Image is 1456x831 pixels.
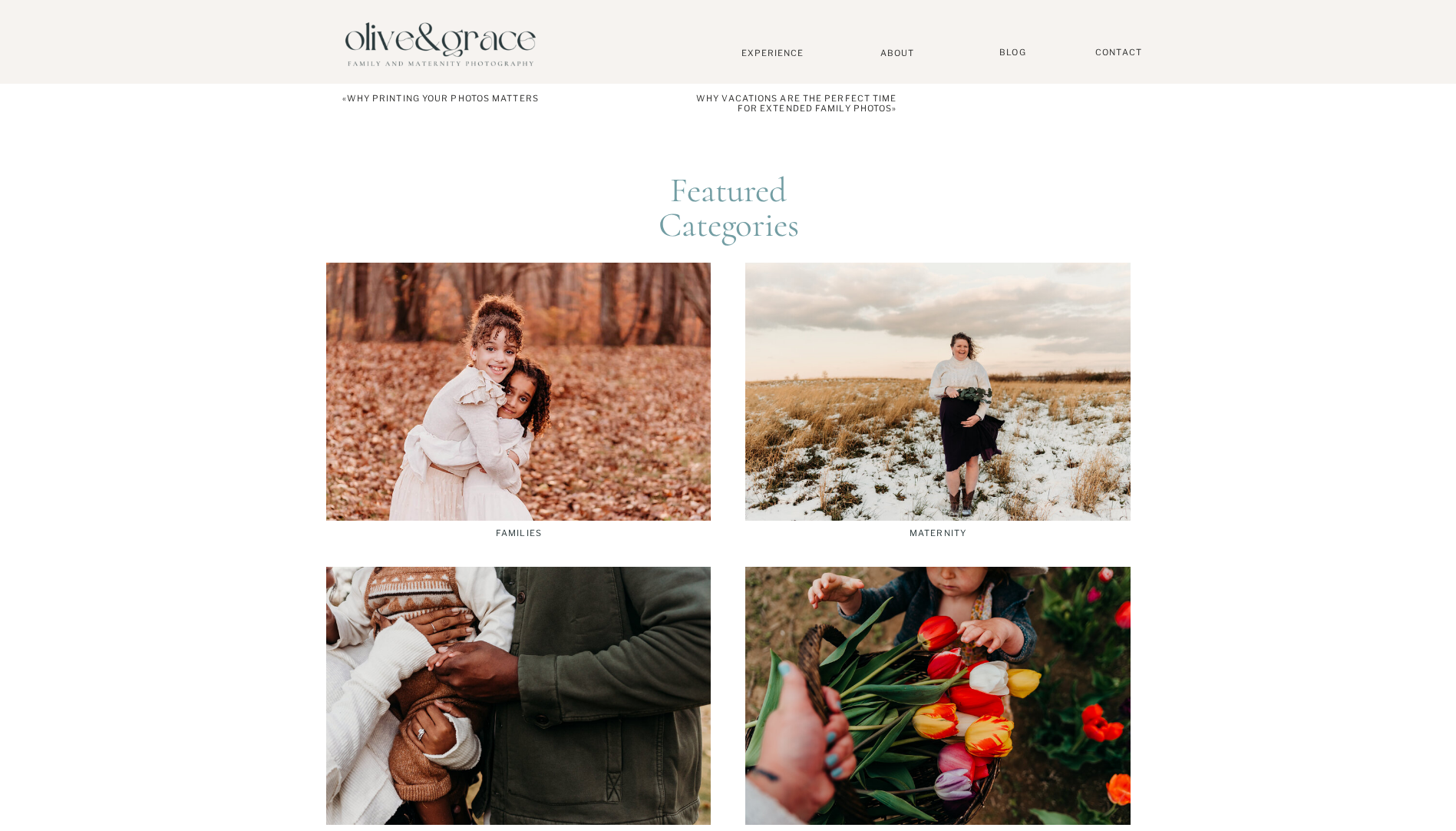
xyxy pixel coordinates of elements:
a: Maternity [747,528,1130,539]
p: Featured Categories [603,173,854,248]
a: Why Printing Your Photos Matters [347,93,539,104]
a: BLOG [994,47,1032,58]
a: Families [328,528,711,539]
a: Why Vacations are the Perfect Time for Extended Family Photos [696,93,896,114]
a: Contact [1088,47,1150,58]
a: Experience [722,48,824,58]
a: About [874,48,921,58]
div: » [675,94,897,114]
div: « [342,94,579,104]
